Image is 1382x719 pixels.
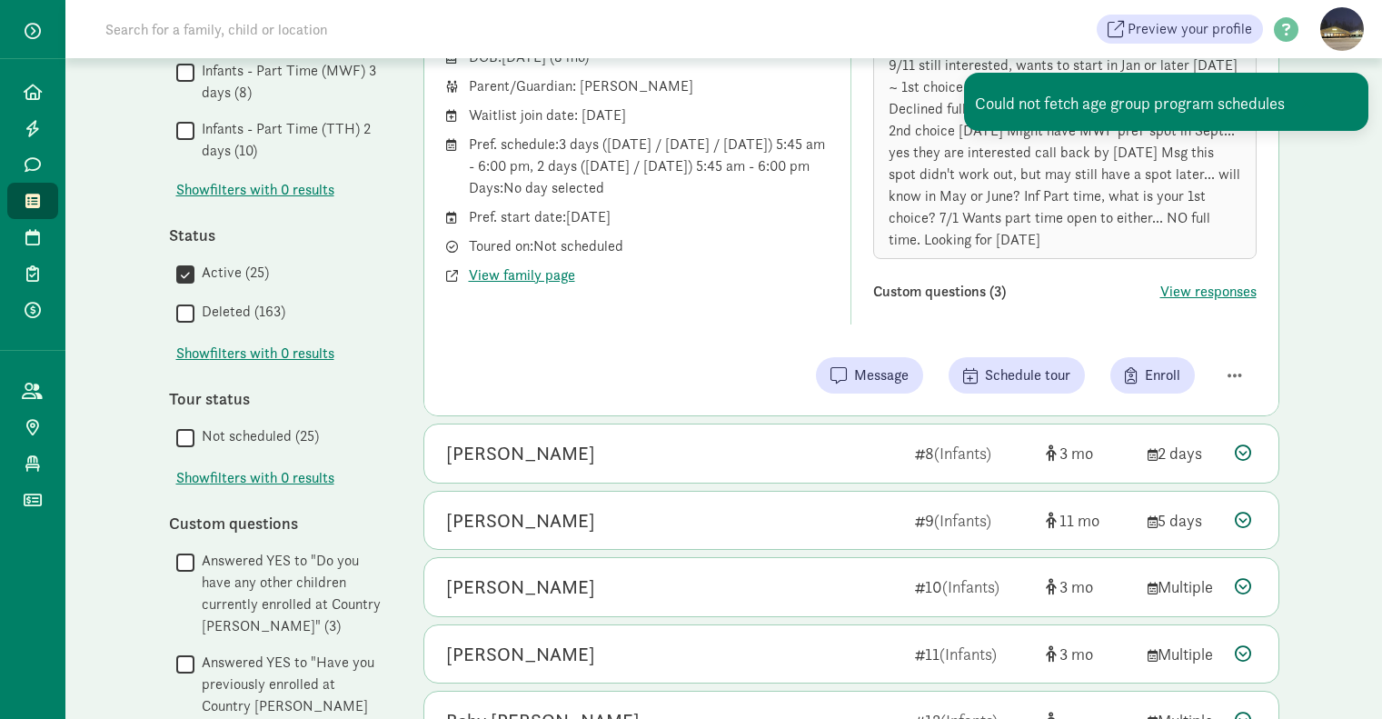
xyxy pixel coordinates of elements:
button: Showfilters with 0 results [176,343,334,364]
label: Answered YES to "Do you have any other children currently enrolled at Country [PERSON_NAME]" (3) [194,550,387,637]
div: [object Object] [1046,441,1133,465]
div: Aariv Shah Bhindi [446,506,595,535]
iframe: Chat Widget [1291,632,1382,719]
label: Active (25) [194,262,269,284]
label: Infants - Part Time (TTH) 2 days (10) [194,118,387,162]
div: Tour status [169,386,387,411]
label: Deleted (163) [194,301,285,323]
div: Custom questions [169,511,387,535]
button: Message [816,357,923,394]
div: Custom questions (3) [873,281,1160,303]
div: [object Object] [1046,642,1133,666]
div: Pref. start date: [DATE] [469,206,830,228]
div: Status [169,223,387,247]
div: [object Object] [1046,508,1133,533]
span: 3 [1059,443,1093,464]
span: 9/11 still interested, wants to start in Jan or later [DATE] ~ 1st choice MWF, but call with anyt... [889,55,1240,249]
div: Waitlist join date: [DATE] [469,105,830,126]
button: Showfilters with 0 results [176,179,334,201]
span: Show filters with 0 results [176,467,334,489]
div: Vivian McAree [446,439,595,468]
span: Message [854,364,909,386]
div: 8 [915,441,1031,465]
div: 9 [915,508,1031,533]
div: Teddi Hancock [446,640,595,669]
div: Multiple [1148,574,1220,599]
span: (Infants) [940,644,997,664]
input: Search for a family, child or location [94,11,604,47]
label: Not scheduled (25) [194,425,319,447]
button: Schedule tour [949,357,1085,394]
span: Show filters with 0 results [176,179,334,201]
div: Pref. schedule: 3 days ([DATE] / [DATE] / [DATE]) 5:45 am - 6:00 pm, 2 days ([DATE] / [DATE]) 5:4... [469,134,830,199]
button: Enroll [1110,357,1195,394]
div: 11 [915,642,1031,666]
div: Could not fetch age group program schedules [964,73,1368,131]
span: Enroll [1145,364,1180,386]
button: View responses [1160,281,1257,303]
span: (Infants) [934,510,991,531]
span: (Infants) [934,443,991,464]
span: (Infants) [942,576,999,597]
span: Preview your profile [1128,18,1252,40]
a: Preview your profile [1097,15,1263,44]
span: 11 [1059,510,1099,531]
span: Schedule tour [985,364,1070,386]
div: Multiple [1148,642,1220,666]
button: View family page [469,265,575,286]
div: [object Object] [1046,574,1133,599]
div: 10 [915,574,1031,599]
span: 3 [1059,644,1093,664]
div: Toured on: Not scheduled [469,235,830,257]
div: 2 days [1148,441,1220,465]
button: Showfilters with 0 results [176,467,334,489]
div: 5 days [1148,508,1220,533]
div: Ophelia Walker [446,573,595,602]
div: Parent/Guardian: [PERSON_NAME] [469,75,830,97]
span: Show filters with 0 results [176,343,334,364]
span: 3 [1059,576,1093,597]
label: Infants - Part Time (MWF) 3 days (8) [194,60,387,104]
